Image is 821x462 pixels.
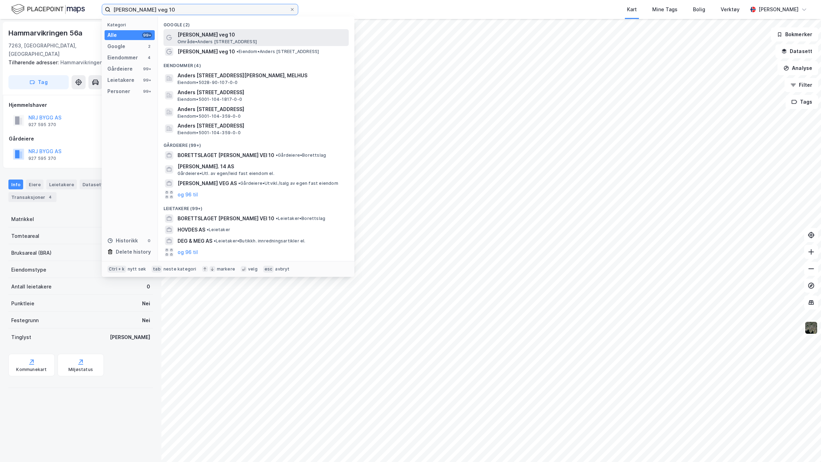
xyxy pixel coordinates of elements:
div: Miljøstatus [68,367,93,372]
span: Anders [STREET_ADDRESS] [178,88,346,97]
span: Eiendom • 5001-104-1817-0-0 [178,97,242,102]
div: [PERSON_NAME] [759,5,799,14]
span: • [238,181,240,186]
div: 0 [146,238,152,243]
div: Gårdeiere [9,135,153,143]
span: Gårdeiere • Utvikl./salg av egen fast eiendom [238,181,338,186]
button: Datasett [775,44,818,58]
div: Personer [107,87,130,96]
div: Kontrollprogram for chat [786,428,821,462]
div: Festegrunn [11,316,39,325]
div: Bolig [693,5,705,14]
button: Tag [8,75,69,89]
input: Søk på adresse, matrikkel, gårdeiere, leietakere eller personer [111,4,289,15]
div: Eiendommer [107,53,138,62]
span: Område • Anders [STREET_ADDRESS] [178,39,257,45]
div: Hammarvikringen 56b [8,58,147,67]
div: Gårdeiere [107,65,133,73]
div: 2 [146,44,152,49]
div: Hjemmelshaver [9,101,153,109]
div: Verktøy [721,5,740,14]
span: HOVDES AS [178,226,205,234]
div: Eiendomstype [11,266,46,274]
img: logo.f888ab2527a4732fd821a326f86c7f29.svg [11,3,85,15]
span: Leietaker • Butikkh. innredningsartikler el. [214,238,306,244]
button: og 96 til [178,190,198,199]
div: velg [248,266,258,272]
div: Delete history [116,248,151,256]
span: Anders [STREET_ADDRESS] [178,122,346,130]
div: Punktleie [11,299,34,308]
span: • [207,227,209,232]
span: Leietaker • Borettslag [276,216,325,221]
div: Google (2) [158,17,354,29]
div: Datasett [80,180,106,189]
button: Analyse [777,61,818,75]
div: Personer (99+) [158,258,354,271]
div: Kart [627,5,637,14]
div: Eiere [26,180,44,189]
div: Tomteareal [11,232,39,240]
div: 7263, [GEOGRAPHIC_DATA], [GEOGRAPHIC_DATA] [8,41,125,58]
div: Bruksareal (BRA) [11,249,52,257]
div: neste kategori [163,266,196,272]
div: 99+ [142,89,152,94]
div: Eiendommer (4) [158,57,354,70]
span: Anders [STREET_ADDRESS] [178,105,346,113]
span: Eiendom • Anders [STREET_ADDRESS] [236,49,319,54]
div: 927 595 370 [28,122,56,128]
span: • [214,238,216,243]
span: DEG & MEG AS [178,237,212,245]
div: Kommunekart [16,367,47,372]
span: [PERSON_NAME] veg 10 [178,31,346,39]
span: BORETTSLAGET [PERSON_NAME] VEI 10 [178,214,274,223]
span: • [276,216,278,221]
div: Ctrl + k [107,266,126,273]
div: Antall leietakere [11,282,52,291]
span: • [276,152,278,158]
span: BORETTSLAGET [PERSON_NAME] VEI 10 [178,151,274,160]
button: Bokmerker [771,27,818,41]
div: 99+ [142,66,152,72]
button: Tags [786,95,818,109]
span: Gårdeiere • Utl. av egen/leid fast eiendom el. [178,171,274,176]
div: Tinglyst [11,333,31,341]
div: 99+ [142,32,152,38]
span: Gårdeiere • Borettslag [276,152,326,158]
div: Leietakere [46,180,77,189]
span: Eiendom • 5001-104-359-0-0 [178,113,241,119]
span: Eiendom • 5028-90-107-0-0 [178,80,238,85]
div: Info [8,180,23,189]
div: Nei [142,299,150,308]
iframe: Chat Widget [786,428,821,462]
button: og 96 til [178,248,198,256]
span: [PERSON_NAME]. 14 AS [178,162,346,171]
span: Tilhørende adresser: [8,59,60,65]
div: esc [263,266,274,273]
div: 4 [146,55,152,60]
img: 9k= [805,321,818,334]
div: Leietakere [107,76,134,84]
div: markere [217,266,235,272]
div: nytt søk [128,266,146,272]
div: Nei [142,316,150,325]
span: Anders [STREET_ADDRESS][PERSON_NAME], MELHUS [178,71,346,80]
div: Kategori [107,22,155,27]
span: Leietaker [207,227,230,233]
div: avbryt [275,266,289,272]
div: 4 [47,194,54,201]
div: Transaksjoner [8,192,56,202]
span: Eiendom • 5001-104-359-0-0 [178,130,241,136]
div: [PERSON_NAME] [110,333,150,341]
button: Filter [785,78,818,92]
div: Google [107,42,125,51]
span: [PERSON_NAME] veg 10 [178,47,235,56]
div: Historikk [107,236,138,245]
div: Mine Tags [652,5,678,14]
div: tab [152,266,162,273]
div: Matrikkel [11,215,34,223]
div: 99+ [142,77,152,83]
div: Hammarvikringen 56a [8,27,84,39]
div: Alle [107,31,117,39]
div: Gårdeiere (99+) [158,137,354,150]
